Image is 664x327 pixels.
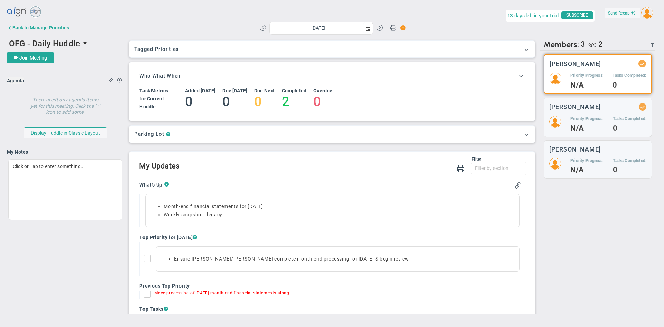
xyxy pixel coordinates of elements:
span: SUBSCRIBE [561,11,593,19]
img: 204802.Person.photo [549,116,561,128]
img: 204801.Person.photo [549,158,561,170]
h5: Tasks Completed: [613,116,646,122]
span: select [80,37,92,49]
h4: 0 [612,82,646,88]
span: Action Button [397,23,406,33]
h4: 0 [313,94,334,109]
span: 3 [581,40,585,49]
h4: 0 [613,167,646,173]
span: Print My Huddle Updates [456,164,465,172]
span: 2 [598,40,603,48]
img: 204803.Person.photo [550,73,561,84]
h4: Top Tasks [139,306,521,312]
button: Send Recap [605,8,640,18]
h4: Previous Top Priority [139,283,521,289]
h4: There aren't any agenda items yet for this meeting. Click the "+" icon to add some. [30,92,101,115]
h4: N/A [570,82,603,88]
span: select [363,22,373,34]
span: Send Recap [608,11,630,16]
h4: N/A [570,125,603,131]
h4: 0 [613,125,646,131]
span: Print Huddle [390,24,396,34]
h2: My Updates [139,162,526,172]
h4: 2 [282,94,308,109]
h4: What's Up [139,182,164,188]
span: Ensure [PERSON_NAME]/[PERSON_NAME] complete month-end processing for [DATE] & begin review [174,256,409,262]
button: Display Huddle in Classic Layout [24,127,107,138]
h5: Priority Progress: [570,158,603,164]
h4: Due [DATE]: [222,88,249,94]
h5: Priority Progress: [570,73,603,79]
h3: [PERSON_NAME] [549,103,601,110]
span: for Current [139,96,164,101]
span: Month-end financial statements for [DATE] [164,203,263,209]
input: Filter by section [471,162,526,174]
h3: Tagged Priorities [134,46,529,52]
span: Filter Updated Members [650,42,655,47]
span: Join Meeting [19,55,47,61]
h4: Due Next: [254,88,276,94]
div: Click or Tap to enter something... [8,159,122,220]
h4: N/A [570,167,603,173]
h3: [PERSON_NAME] [550,61,601,67]
h4: My Notes [7,149,124,155]
span: 13 days left in your trial. [507,11,560,20]
button: Back to Manage Priorities [7,21,69,35]
div: Updated Status [640,105,645,109]
h4: Top Priority for [DATE] [139,234,521,240]
div: Back to Manage Priorities [12,25,69,30]
div: Filter [139,157,481,162]
span: Members: [544,40,579,49]
h4: Added [DATE]: [185,88,217,94]
div: The following people are Viewers: Craig Churchill, Tyler Van Schoonhoven [585,40,603,49]
span: OFG - Daily Huddle [9,39,80,48]
div: Updated Status [640,61,645,66]
h3: Parking Lot [134,131,164,137]
h4: 0 [185,94,217,109]
button: Join Meeting [7,52,54,63]
h4: Task Metrics [139,88,168,94]
h4: Overdue: [313,88,334,94]
span: Huddle [139,104,156,109]
h3: Who What When [139,73,181,79]
h5: Tasks Completed: [613,158,646,164]
img: 204803.Person.photo [641,7,653,19]
h4: 0 [254,94,276,109]
h5: Priority Progress: [570,116,603,122]
h3: [PERSON_NAME] [549,146,601,153]
h4: Completed: [282,88,308,94]
span: : [594,40,596,48]
span: Agenda [7,78,24,83]
h5: Tasks Completed: [612,73,646,79]
div: Move processing of [DATE] month-end financial statements along [154,291,289,299]
h4: 0 [222,94,249,109]
span: Weekly snapshot - legacy [164,212,222,217]
img: align-logo.svg [7,5,27,19]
